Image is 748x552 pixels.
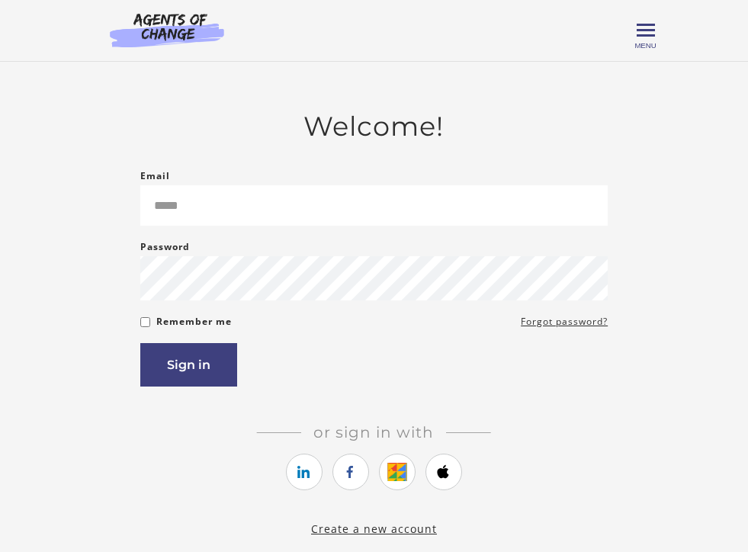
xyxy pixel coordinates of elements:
[286,454,323,490] a: https://courses.thinkific.com/users/auth/linkedin?ss%5Breferral%5D=&ss%5Buser_return_to%5D=https%...
[140,167,170,185] label: Email
[637,29,655,31] span: Toggle menu
[521,313,608,331] a: Forgot password?
[311,522,437,536] a: Create a new account
[332,454,369,490] a: https://courses.thinkific.com/users/auth/facebook?ss%5Breferral%5D=&ss%5Buser_return_to%5D=https%...
[156,313,232,331] label: Remember me
[634,41,656,50] span: Menu
[301,423,446,441] span: Or sign in with
[140,238,190,256] label: Password
[379,454,416,490] a: https://courses.thinkific.com/users/auth/google?ss%5Breferral%5D=&ss%5Buser_return_to%5D=https%3A...
[140,343,237,387] button: Sign in
[94,12,240,47] img: Agents of Change Logo
[637,21,655,40] button: Toggle menu Menu
[425,454,462,490] a: https://courses.thinkific.com/users/auth/apple?ss%5Breferral%5D=&ss%5Buser_return_to%5D=https%3A%...
[140,111,608,143] h2: Welcome!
